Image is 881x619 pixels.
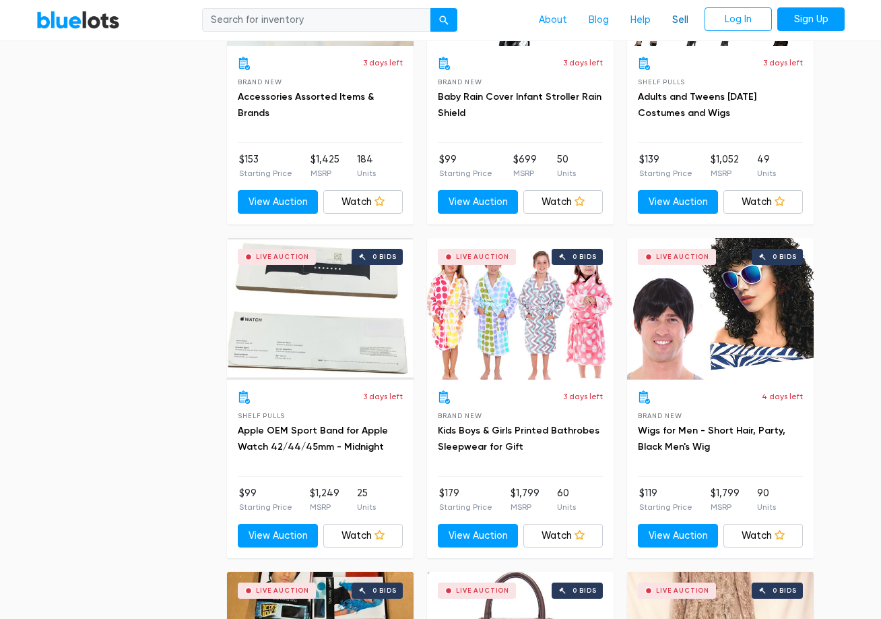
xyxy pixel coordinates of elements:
[202,8,431,32] input: Search for inventory
[238,190,318,214] a: View Auction
[238,91,374,119] a: Accessories Assorted Items & Brands
[36,10,120,30] a: BlueLots
[323,524,403,548] a: Watch
[311,152,339,179] li: $1,425
[563,390,603,403] p: 3 days left
[711,152,739,179] li: $1,052
[439,152,492,179] li: $99
[357,152,376,179] li: 184
[256,254,309,260] div: Live Auction
[323,190,403,214] a: Watch
[638,412,682,419] span: Brand New
[238,524,318,548] a: View Auction
[711,486,740,513] li: $1,799
[439,486,492,513] li: $179
[723,524,804,548] a: Watch
[357,486,376,513] li: 25
[627,238,814,380] a: Live Auction 0 bids
[256,587,309,594] div: Live Auction
[456,254,509,260] div: Live Auction
[528,7,578,33] a: About
[372,254,397,260] div: 0 bids
[757,486,776,513] li: 90
[638,78,685,86] span: Shelf Pulls
[438,78,482,86] span: Brand New
[757,167,776,179] p: Units
[439,501,492,513] p: Starting Price
[438,190,518,214] a: View Auction
[311,167,339,179] p: MSRP
[773,587,797,594] div: 0 bids
[762,390,803,403] p: 4 days left
[439,167,492,179] p: Starting Price
[238,78,282,86] span: Brand New
[523,190,603,214] a: Watch
[238,412,285,419] span: Shelf Pulls
[557,486,576,513] li: 60
[639,167,692,179] p: Starting Price
[563,57,603,69] p: 3 days left
[656,587,709,594] div: Live Auction
[438,425,599,452] a: Kids Boys & Girls Printed Bathrobes Sleepwear for Gift
[723,190,804,214] a: Watch
[511,486,540,513] li: $1,799
[438,412,482,419] span: Brand New
[573,254,597,260] div: 0 bids
[357,501,376,513] p: Units
[239,486,292,513] li: $99
[557,152,576,179] li: 50
[638,91,756,119] a: Adults and Tweens [DATE] Costumes and Wigs
[357,167,376,179] p: Units
[777,7,845,32] a: Sign Up
[238,425,388,452] a: Apple OEM Sport Band for Apple Watch 42/44/45mm - Midnight
[239,501,292,513] p: Starting Price
[638,190,718,214] a: View Auction
[363,57,403,69] p: 3 days left
[363,390,403,403] p: 3 days left
[573,587,597,594] div: 0 bids
[578,7,620,33] a: Blog
[227,238,414,380] a: Live Auction 0 bids
[523,524,603,548] a: Watch
[456,587,509,594] div: Live Auction
[239,152,292,179] li: $153
[513,152,537,179] li: $699
[757,152,776,179] li: 49
[620,7,661,33] a: Help
[427,238,614,380] a: Live Auction 0 bids
[310,501,339,513] p: MSRP
[757,501,776,513] p: Units
[763,57,803,69] p: 3 days left
[638,524,718,548] a: View Auction
[711,501,740,513] p: MSRP
[372,587,397,594] div: 0 bids
[656,254,709,260] div: Live Auction
[511,501,540,513] p: MSRP
[639,501,692,513] p: Starting Price
[438,91,601,119] a: Baby Rain Cover Infant Stroller Rain Shield
[239,167,292,179] p: Starting Price
[438,524,518,548] a: View Auction
[639,152,692,179] li: $139
[661,7,699,33] a: Sell
[557,501,576,513] p: Units
[773,254,797,260] div: 0 bids
[638,425,785,452] a: Wigs for Men - Short Hair, Party, Black Men's Wig
[513,167,537,179] p: MSRP
[557,167,576,179] p: Units
[639,486,692,513] li: $119
[711,167,739,179] p: MSRP
[310,486,339,513] li: $1,249
[705,7,772,32] a: Log In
